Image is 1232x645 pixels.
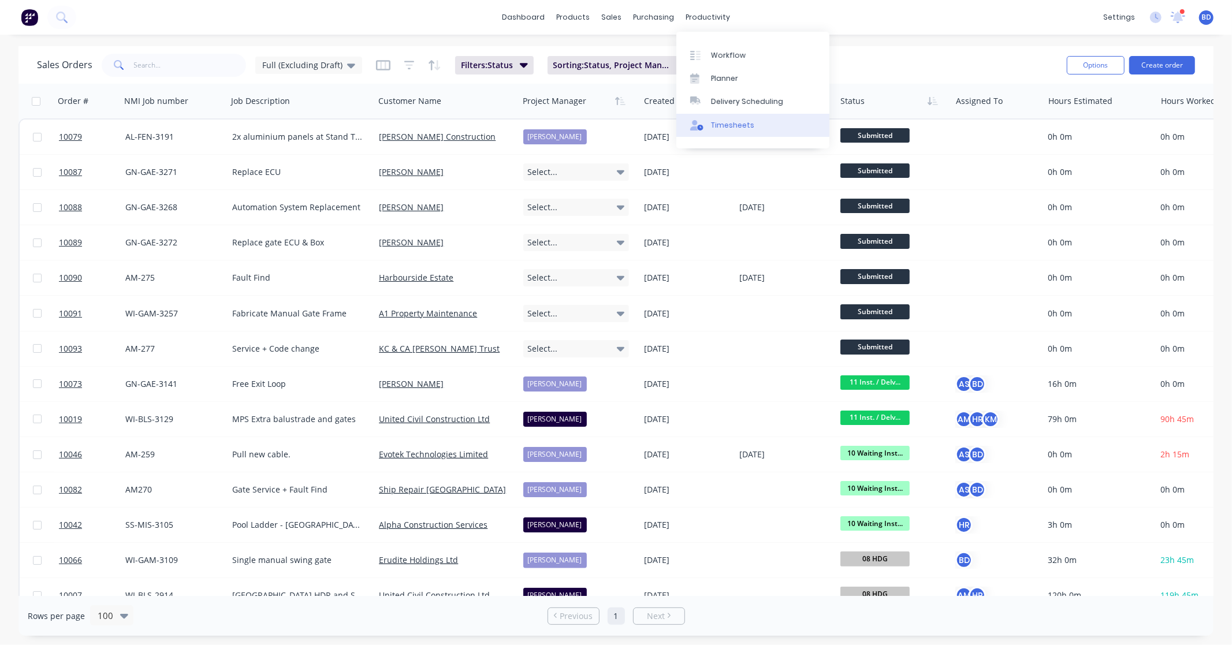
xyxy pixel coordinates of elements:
span: 10066 [59,554,82,566]
div: Created Date [644,95,695,107]
div: productivity [680,9,736,26]
span: Next [647,610,665,622]
div: Replace ECU [232,166,363,178]
a: Previous page [548,610,599,622]
span: 10073 [59,378,82,390]
div: 3h 0m [1048,519,1146,531]
div: WI-BLS-3129 [125,413,218,425]
div: Fabricate Manual Gate Frame [232,308,363,319]
span: 23h 45m [1160,554,1194,565]
input: Search... [134,54,247,77]
div: GN-GAE-3268 [125,202,218,213]
ul: Pagination [543,607,690,625]
a: 10073 [59,367,125,401]
div: AL-FEN-3191 [125,131,218,143]
span: 10019 [59,413,82,425]
div: [PERSON_NAME] [523,412,587,427]
span: 10090 [59,272,82,284]
div: 0h 0m [1048,202,1146,213]
div: Hours Estimated [1048,95,1112,107]
div: Timesheets [711,120,754,131]
span: 11 Inst. / Delv... [840,375,910,390]
a: Next page [634,610,684,622]
div: 0h 0m [1048,131,1146,143]
a: Planner [676,67,829,90]
div: AM-277 [125,343,218,355]
div: [DATE] [644,449,730,460]
div: Delivery Scheduling [711,96,783,107]
span: 119h 45m [1160,590,1198,601]
div: Pull new cable. [232,449,363,460]
div: 16h 0m [1048,378,1146,390]
div: BD [969,375,986,393]
div: Job Description [231,95,290,107]
div: Workflow [711,50,746,61]
div: 0h 0m [1048,237,1146,248]
div: Project Manager [523,95,586,107]
div: 79h 0m [1048,413,1146,425]
span: Submitted [840,234,910,248]
div: 2x aluminium panels at Stand Tu Maia [232,131,363,143]
div: SS-MIS-3105 [125,519,218,531]
span: Full (Excluding Draft) [262,59,343,71]
div: Customer Name [378,95,441,107]
div: 0h 0m [1048,343,1146,355]
div: WI-GAM-3109 [125,554,218,566]
a: 10091 [59,296,125,331]
div: [DATE] [644,202,730,213]
div: Replace gate ECU & Box [232,237,363,248]
div: KM [982,411,999,428]
div: Assigned To [956,95,1003,107]
a: 10090 [59,260,125,295]
span: Select... [528,202,558,213]
span: 0h 0m [1160,166,1185,177]
div: AM-259 [125,449,218,460]
a: Alpha Construction Services [379,519,487,530]
div: sales [595,9,627,26]
div: NMI Job number [124,95,188,107]
a: dashboard [496,9,550,26]
div: GN-GAE-3272 [125,237,218,248]
span: Submitted [840,340,910,354]
span: 10 Waiting Inst... [840,516,910,531]
span: 0h 0m [1160,484,1185,495]
span: 10 Waiting Inst... [840,446,910,460]
a: United Civil Construction Ltd [379,590,490,601]
div: AS [955,446,973,463]
div: 0h 0m [1048,449,1146,460]
a: 10087 [59,155,125,189]
div: [DATE] [644,590,730,601]
a: Harbourside Estate [379,272,453,283]
span: 0h 0m [1160,131,1185,142]
div: [DATE] [644,308,730,319]
div: AM [955,587,973,604]
div: WI-GAM-3257 [125,308,218,319]
a: [PERSON_NAME] [379,237,444,248]
div: 32h 0m [1048,554,1146,566]
span: 2h 15m [1160,449,1189,460]
div: BD [969,481,986,498]
a: 10088 [59,190,125,225]
a: 10089 [59,225,125,260]
div: [PERSON_NAME] [523,129,587,144]
span: Submitted [840,199,910,213]
button: ASBD [955,375,986,393]
a: [PERSON_NAME] Construction [379,131,496,142]
div: WI-BLS-2914 [125,590,218,601]
span: 10088 [59,202,82,213]
span: Select... [528,308,558,319]
button: ASBD [955,446,986,463]
span: 0h 0m [1160,202,1185,212]
span: Rows per page [28,610,85,622]
a: 10066 [59,543,125,577]
span: Select... [528,272,558,284]
span: 10 Waiting Inst... [840,481,910,495]
div: 0h 0m [1048,308,1146,319]
a: 10019 [59,402,125,437]
div: BD [955,551,973,569]
div: products [550,9,595,26]
a: Workflow [676,43,829,66]
div: Fault Find [232,272,363,284]
button: Sorting:Status, Project Manager, Created Date [548,56,692,74]
a: [PERSON_NAME] [379,166,444,177]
